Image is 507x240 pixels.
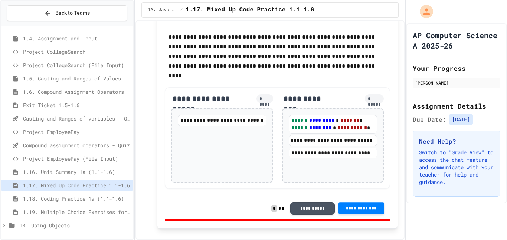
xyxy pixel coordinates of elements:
span: 1.16. Unit Summary 1a (1.1-1.6) [23,168,130,176]
span: 1.17. Mixed Up Code Practice 1.1-1.6 [186,6,314,14]
span: 1B. Using Objects [19,221,130,229]
h3: Need Help? [419,137,494,146]
span: Project CollegeSearch [23,48,130,56]
span: 1.17. Mixed Up Code Practice 1.1-1.6 [23,181,130,189]
span: 1.18. Coding Practice 1a (1.1-1.6) [23,195,130,203]
h2: Your Progress [413,63,500,73]
span: [DATE] [449,114,473,125]
p: Switch to "Grade View" to access the chat feature and communicate with your teacher for help and ... [419,149,494,186]
h1: AP Computer Science A 2025-26 [413,30,500,51]
span: Exit Ticket 1.5-1.6 [23,101,130,109]
span: 1.19. Multiple Choice Exercises for Unit 1a (1.1-1.6) [23,208,130,216]
span: 1.4. Assignment and Input [23,34,130,42]
span: Project EmployeePay (File Input) [23,155,130,162]
span: Due Date: [413,115,446,124]
button: Back to Teams [7,5,127,21]
span: 1A. Java Basics [148,7,177,13]
h2: Assignment Details [413,101,500,111]
span: Compound assignment operators - Quiz [23,141,130,149]
span: Project CollegeSearch (File Input) [23,61,130,69]
span: Back to Teams [55,9,90,17]
span: Casting and Ranges of variables - Quiz [23,115,130,122]
span: / [180,7,183,13]
div: My Account [412,3,435,20]
div: [PERSON_NAME] [415,79,498,86]
span: Project EmployeePay [23,128,130,136]
span: 1.5. Casting and Ranges of Values [23,75,130,82]
span: 1.6. Compound Assignment Operators [23,88,130,96]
